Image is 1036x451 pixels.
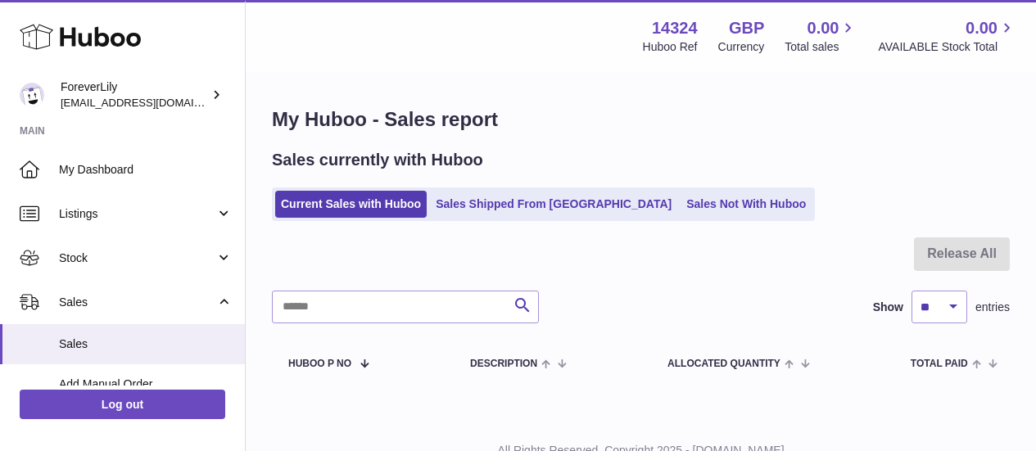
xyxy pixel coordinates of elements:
span: Stock [59,250,215,266]
div: Huboo Ref [643,39,698,55]
span: entries [975,300,1010,315]
span: AVAILABLE Stock Total [878,39,1016,55]
span: Add Manual Order [59,377,233,392]
a: Sales Not With Huboo [681,191,812,218]
a: Sales Shipped From [GEOGRAPHIC_DATA] [430,191,677,218]
span: Total sales [785,39,857,55]
a: 0.00 AVAILABLE Stock Total [878,17,1016,55]
span: 0.00 [808,17,839,39]
span: Huboo P no [288,359,351,369]
a: Log out [20,390,225,419]
img: internalAdmin-14324@internal.huboo.com [20,83,44,107]
span: Total paid [911,359,968,369]
span: My Dashboard [59,162,233,178]
span: Sales [59,336,233,352]
span: Listings [59,206,215,222]
div: Currency [718,39,765,55]
a: 0.00 Total sales [785,17,857,55]
span: Sales [59,295,215,310]
span: Description [470,359,537,369]
h2: Sales currently with Huboo [272,149,483,171]
span: 0.00 [966,17,998,39]
div: ForeverLily [61,79,208,110]
a: Current Sales with Huboo [275,191,427,218]
strong: 14324 [652,17,698,39]
label: Show [873,300,903,315]
strong: GBP [729,17,764,39]
span: ALLOCATED Quantity [667,359,780,369]
h1: My Huboo - Sales report [272,106,1010,133]
span: [EMAIL_ADDRESS][DOMAIN_NAME] [61,96,241,109]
